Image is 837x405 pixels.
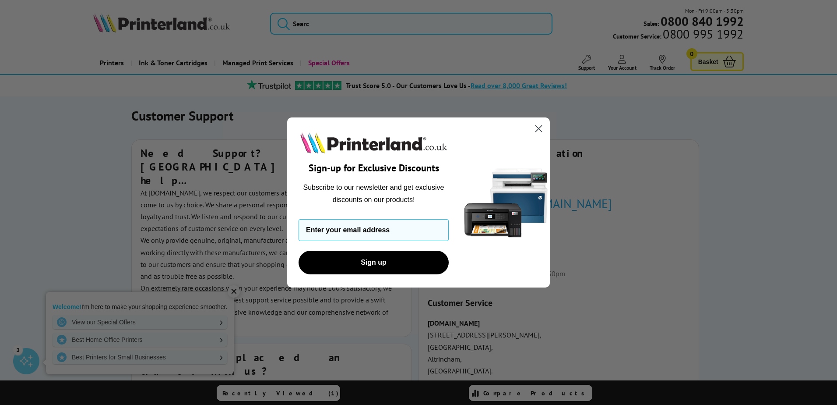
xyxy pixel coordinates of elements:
[309,162,439,174] span: Sign-up for Exclusive Discounts
[299,251,449,274] button: Sign up
[531,121,546,136] button: Close dialog
[299,131,449,155] img: Printerland.co.uk
[299,219,449,241] input: Enter your email address
[462,117,550,288] img: 5290a21f-4df8-4860-95f4-ea1e8d0e8904.png
[303,184,444,203] span: Subscribe to our newsletter and get exclusive discounts on our products!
